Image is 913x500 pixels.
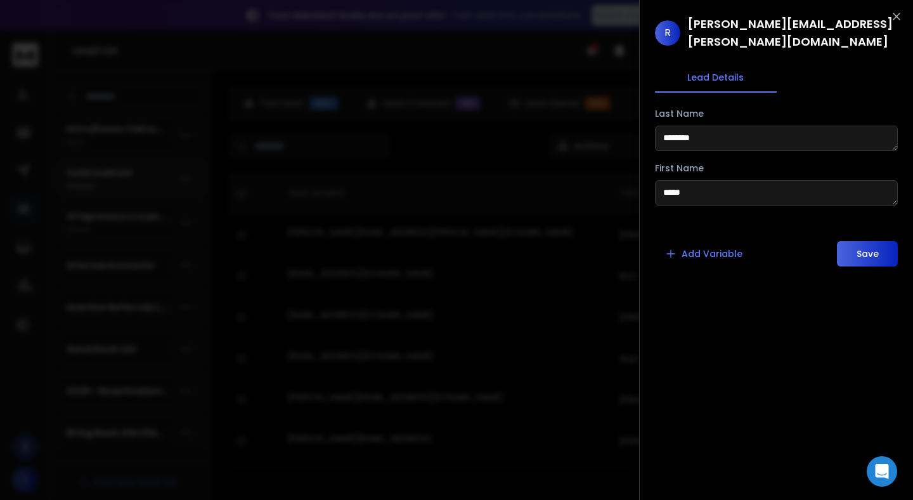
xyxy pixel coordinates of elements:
[655,63,777,93] button: Lead Details
[655,20,680,46] span: R
[688,15,898,51] h1: [PERSON_NAME][EMAIL_ADDRESS][PERSON_NAME][DOMAIN_NAME]
[655,241,753,266] button: Add Variable
[655,164,704,173] label: First Name
[655,109,704,118] label: Last Name
[837,241,898,266] button: Save
[867,456,897,487] div: Open Intercom Messenger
